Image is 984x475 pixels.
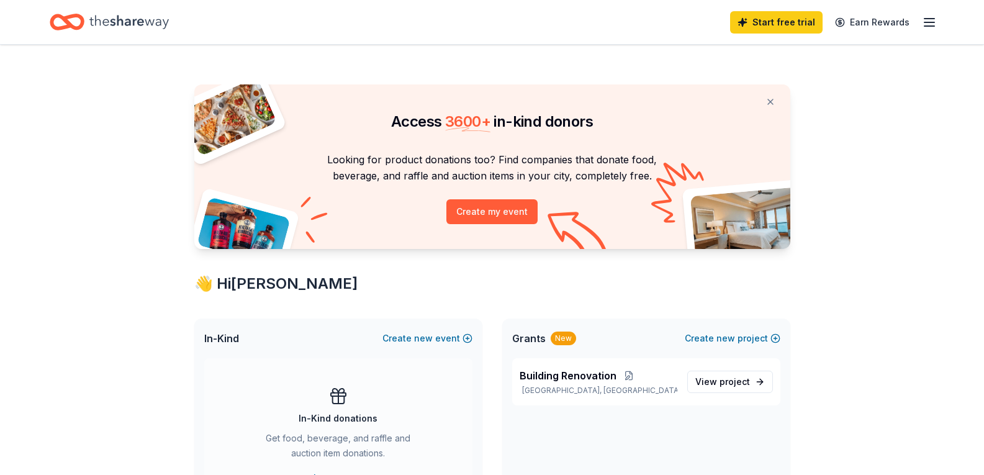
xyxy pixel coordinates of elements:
[520,368,616,383] span: Building Renovation
[730,11,823,34] a: Start free trial
[548,212,610,258] img: Curvy arrow
[50,7,169,37] a: Home
[445,112,490,130] span: 3600 +
[209,152,775,184] p: Looking for product donations too? Find companies that donate food, beverage, and raffle and auct...
[391,112,593,130] span: Access in-kind donors
[299,411,377,426] div: In-Kind donations
[720,376,750,387] span: project
[687,371,773,393] a: View project
[685,331,780,346] button: Createnewproject
[551,332,576,345] div: New
[382,331,472,346] button: Createnewevent
[254,431,423,466] div: Get food, beverage, and raffle and auction item donations.
[414,331,433,346] span: new
[512,331,546,346] span: Grants
[520,386,677,396] p: [GEOGRAPHIC_DATA], [GEOGRAPHIC_DATA]
[695,374,750,389] span: View
[204,331,239,346] span: In-Kind
[194,274,790,294] div: 👋 Hi [PERSON_NAME]
[446,199,538,224] button: Create my event
[716,331,735,346] span: new
[180,77,277,156] img: Pizza
[828,11,917,34] a: Earn Rewards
